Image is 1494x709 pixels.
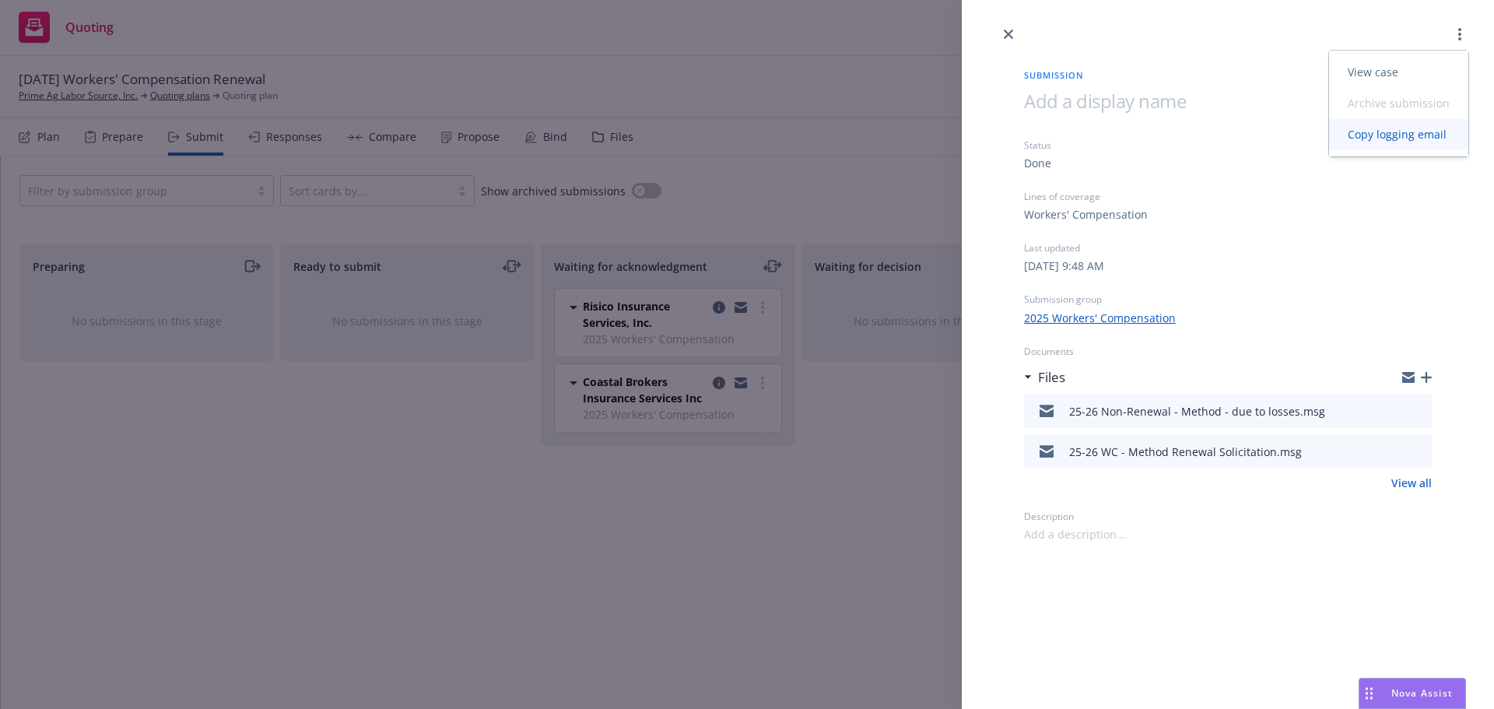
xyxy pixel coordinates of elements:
div: 25-26 Non-Renewal - Method - due to losses.msg [1069,403,1325,419]
div: Description [1024,510,1432,523]
a: more [1450,25,1469,44]
div: Documents [1024,345,1432,358]
a: close [999,25,1018,44]
button: preview file [1412,442,1426,461]
button: download file [1387,402,1399,420]
div: Last updated [1024,241,1432,254]
div: Status [1024,139,1432,152]
a: 2025 Workers' Compensation [1024,310,1176,326]
span: Nova Assist [1391,686,1453,700]
div: Done [1024,155,1051,171]
span: View case [1329,65,1417,79]
span: Submission [1024,68,1432,82]
div: 25-26 WC - Method Renewal Solicitation.msg [1069,444,1302,460]
button: download file [1387,442,1399,461]
button: preview file [1412,402,1426,420]
div: Files [1024,367,1065,388]
div: [DATE] 9:48 AM [1024,258,1104,274]
span: Archive submission [1329,96,1468,111]
span: Copy logging email [1329,127,1465,142]
div: Workers' Compensation [1024,206,1148,223]
div: Drag to move [1359,679,1379,708]
button: Nova Assist [1359,678,1466,709]
h3: Files [1038,367,1065,388]
div: Lines of coverage [1024,190,1432,203]
a: View all [1391,475,1432,491]
div: Submission group [1024,293,1432,306]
